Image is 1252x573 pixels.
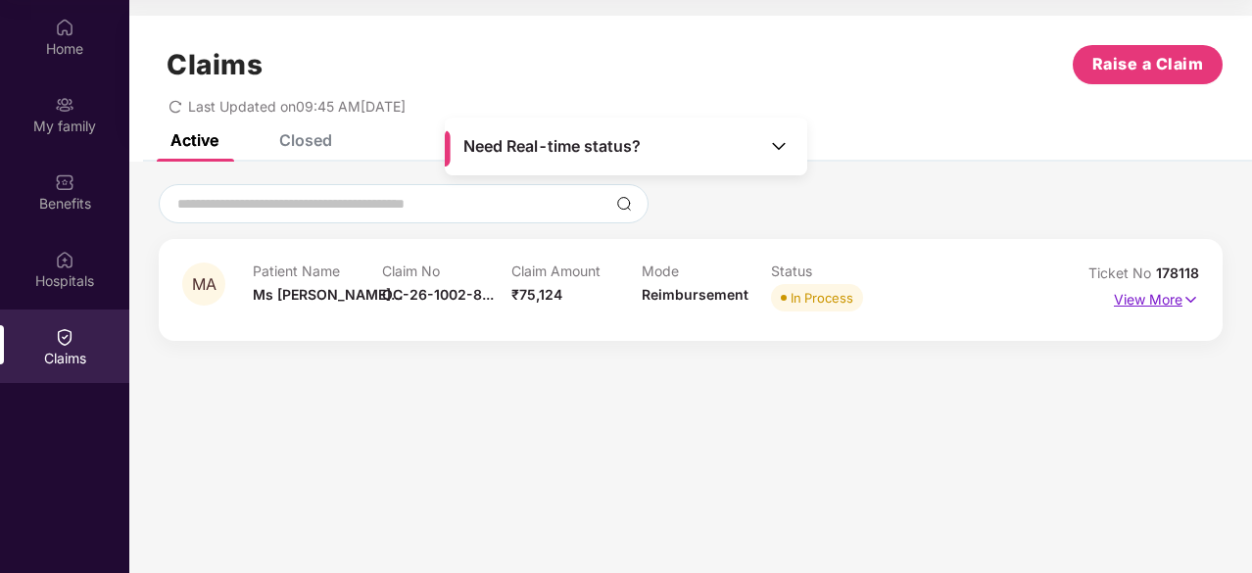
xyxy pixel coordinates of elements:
p: Patient Name [253,263,382,279]
img: svg+xml;base64,PHN2ZyB4bWxucz0iaHR0cDovL3d3dy53My5vcmcvMjAwMC9zdmciIHdpZHRoPSIxNyIgaGVpZ2h0PSIxNy... [1182,289,1199,310]
span: redo [169,98,182,115]
img: svg+xml;base64,PHN2ZyB3aWR0aD0iMjAiIGhlaWdodD0iMjAiIHZpZXdCb3g9IjAgMCAyMCAyMCIgZmlsbD0ibm9uZSIgeG... [55,95,74,115]
img: svg+xml;base64,PHN2ZyBpZD0iQmVuZWZpdHMiIHhtbG5zPSJodHRwOi8vd3d3LnczLm9yZy8yMDAwL3N2ZyIgd2lkdGg9Ij... [55,172,74,192]
p: Claim Amount [511,263,641,279]
span: Ticket No [1088,264,1156,281]
span: Need Real-time status? [463,136,641,157]
img: svg+xml;base64,PHN2ZyBpZD0iSG9tZSIgeG1sbnM9Imh0dHA6Ly93d3cudzMub3JnLzIwMDAvc3ZnIiB3aWR0aD0iMjAiIG... [55,18,74,37]
h1: Claims [167,48,263,81]
p: Mode [642,263,771,279]
img: svg+xml;base64,PHN2ZyBpZD0iQ2xhaW0iIHhtbG5zPSJodHRwOi8vd3d3LnczLm9yZy8yMDAwL3N2ZyIgd2lkdGg9IjIwIi... [55,327,74,347]
p: Claim No [382,263,511,279]
img: Toggle Icon [769,136,789,156]
img: svg+xml;base64,PHN2ZyBpZD0iSG9zcGl0YWxzIiB4bWxucz0iaHR0cDovL3d3dy53My5vcmcvMjAwMC9zdmciIHdpZHRoPS... [55,250,74,269]
div: In Process [791,288,853,308]
img: svg+xml;base64,PHN2ZyBpZD0iU2VhcmNoLTMyeDMyIiB4bWxucz0iaHR0cDovL3d3dy53My5vcmcvMjAwMC9zdmciIHdpZH... [616,196,632,212]
span: 178118 [1156,264,1199,281]
p: Status [771,263,900,279]
span: OC-26-1002-8... [382,286,494,303]
span: Last Updated on 09:45 AM[DATE] [188,98,406,115]
p: View More [1114,284,1199,310]
div: Closed [279,130,332,150]
span: Reimbursement [642,286,748,303]
span: MA [192,276,217,293]
span: ₹75,124 [511,286,562,303]
span: Raise a Claim [1092,52,1204,76]
button: Raise a Claim [1073,45,1223,84]
div: Active [170,130,218,150]
span: Ms [PERSON_NAME]... [253,286,403,303]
